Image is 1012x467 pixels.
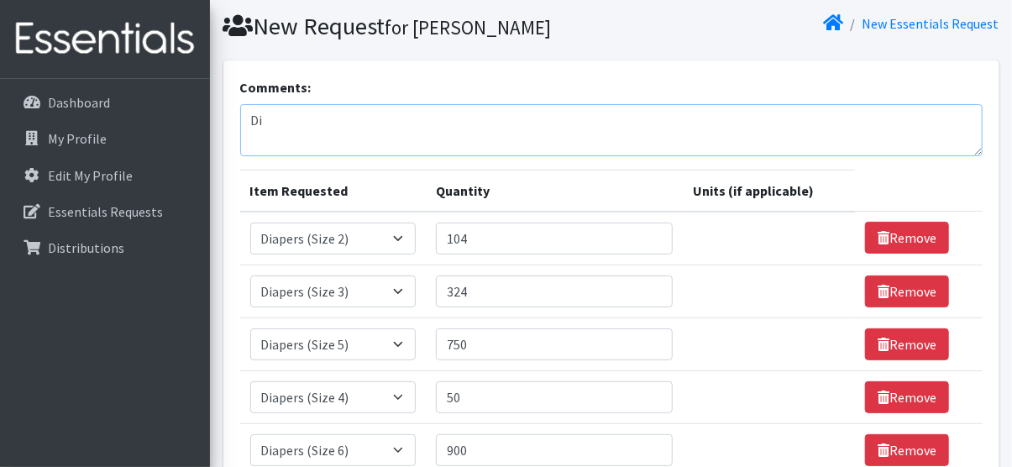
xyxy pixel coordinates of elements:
[865,381,949,413] a: Remove
[7,86,203,119] a: Dashboard
[385,15,552,39] small: for [PERSON_NAME]
[426,170,683,212] th: Quantity
[48,94,110,111] p: Dashboard
[48,167,133,184] p: Edit My Profile
[7,159,203,192] a: Edit My Profile
[7,11,203,67] img: HumanEssentials
[865,275,949,307] a: Remove
[240,170,427,212] th: Item Requested
[240,77,312,97] label: Comments:
[865,328,949,360] a: Remove
[7,195,203,228] a: Essentials Requests
[7,122,203,155] a: My Profile
[865,222,949,254] a: Remove
[683,170,855,212] th: Units (if applicable)
[7,231,203,265] a: Distributions
[48,130,107,147] p: My Profile
[863,15,999,32] a: New Essentials Request
[48,239,124,256] p: Distributions
[48,203,163,220] p: Essentials Requests
[223,12,606,41] h1: New Request
[865,434,949,466] a: Remove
